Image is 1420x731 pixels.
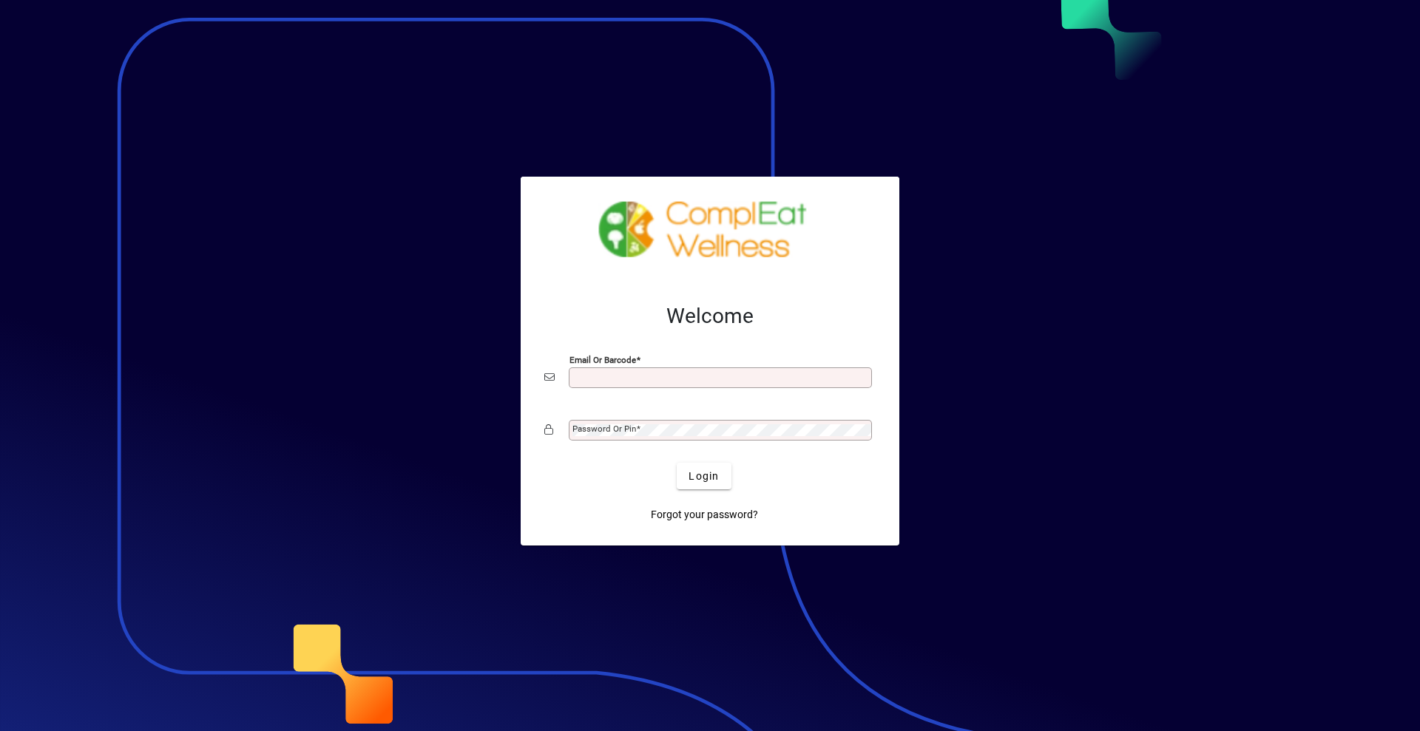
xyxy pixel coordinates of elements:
[645,501,764,528] a: Forgot your password?
[569,355,636,365] mat-label: Email or Barcode
[651,507,758,523] span: Forgot your password?
[689,469,719,484] span: Login
[677,463,731,489] button: Login
[544,304,876,329] h2: Welcome
[572,424,636,434] mat-label: Password or Pin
